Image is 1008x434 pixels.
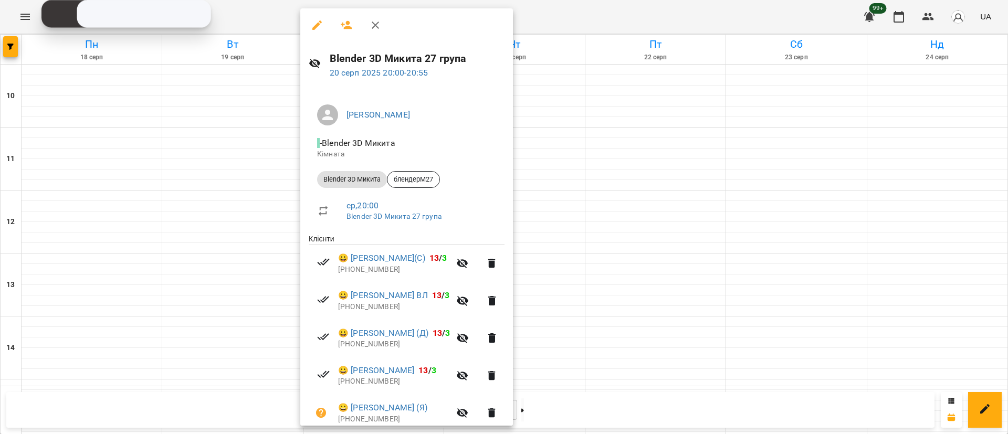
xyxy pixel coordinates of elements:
span: 3 [445,290,449,300]
b: / [418,365,436,375]
a: [PERSON_NAME] [346,110,410,120]
button: Візит ще не сплачено. Додати оплату? [309,400,334,426]
p: Кімната [317,149,496,160]
span: Blender 3D Микита [317,175,387,184]
svg: Візит сплачено [317,256,330,268]
span: - Blender 3D Микита [317,138,397,148]
div: блендерМ27 [387,171,440,188]
a: Blender 3D Микита 27 група [346,212,442,220]
span: блендерМ27 [387,175,439,184]
b: / [429,253,447,263]
p: [PHONE_NUMBER] [338,264,450,275]
span: 13 [418,365,428,375]
p: [PHONE_NUMBER] [338,414,450,425]
span: 3 [445,328,450,338]
span: 3 [432,365,436,375]
span: 13 [432,290,442,300]
a: 😀 [PERSON_NAME] (Я) [338,401,427,414]
p: [PHONE_NUMBER] [338,339,450,350]
a: 😀 [PERSON_NAME] [338,364,414,377]
svg: Візит сплачено [317,331,330,343]
b: / [432,290,450,300]
a: 😀 [PERSON_NAME](С) [338,252,425,264]
a: 😀 [PERSON_NAME] ВЛ [338,289,428,302]
a: 20 серп 2025 20:00-20:55 [330,68,428,78]
p: [PHONE_NUMBER] [338,302,450,312]
svg: Візит сплачено [317,368,330,380]
a: 😀 [PERSON_NAME] (Д) [338,327,428,340]
span: 13 [429,253,439,263]
svg: Візит сплачено [317,293,330,306]
span: 3 [442,253,447,263]
h6: Blender 3D Микита 27 група [330,50,505,67]
a: ср , 20:00 [346,200,379,210]
p: [PHONE_NUMBER] [338,376,450,387]
span: 13 [433,328,442,338]
b: / [433,328,450,338]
